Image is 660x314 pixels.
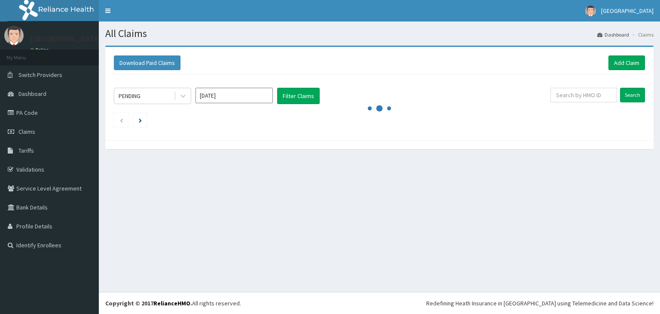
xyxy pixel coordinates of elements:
[30,47,51,53] a: Online
[620,88,645,102] input: Search
[277,88,320,104] button: Filter Claims
[608,55,645,70] a: Add Claim
[139,116,142,124] a: Next page
[119,116,123,124] a: Previous page
[18,71,62,79] span: Switch Providers
[550,88,617,102] input: Search by HMO ID
[105,299,192,307] strong: Copyright © 2017 .
[99,292,660,314] footer: All rights reserved.
[114,55,180,70] button: Download Paid Claims
[4,26,24,45] img: User Image
[630,31,654,38] li: Claims
[153,299,190,307] a: RelianceHMO
[119,92,141,100] div: PENDING
[18,147,34,154] span: Tariffs
[426,299,654,308] div: Redefining Heath Insurance in [GEOGRAPHIC_DATA] using Telemedicine and Data Science!
[30,35,101,43] p: [GEOGRAPHIC_DATA]
[18,90,46,98] span: Dashboard
[597,31,629,38] a: Dashboard
[105,28,654,39] h1: All Claims
[601,7,654,15] span: [GEOGRAPHIC_DATA]
[585,6,596,16] img: User Image
[367,95,392,121] svg: audio-loading
[18,128,35,135] span: Claims
[196,88,273,103] input: Select Month and Year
